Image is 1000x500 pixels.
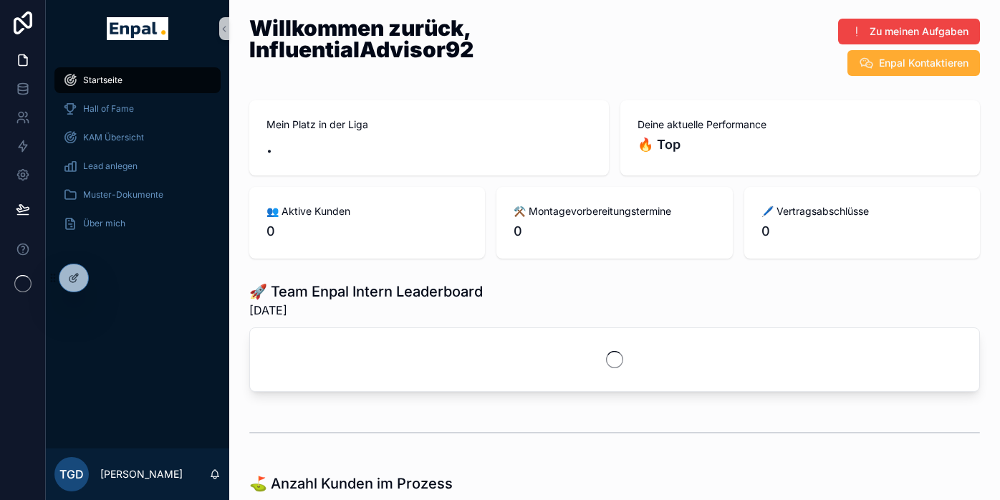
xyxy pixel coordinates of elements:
span: Über mich [83,218,125,229]
img: App logo [107,17,168,40]
span: Lead anlegen [83,160,138,172]
span: TgD [59,466,84,483]
span: Hall of Fame [83,103,134,115]
h1: Willkommen zurück, InfluentialAdvisor92 [249,17,692,60]
a: Startseite [54,67,221,93]
a: Lead anlegen [54,153,221,179]
span: [DATE] [249,302,483,319]
button: Enpal Kontaktieren [847,50,980,76]
span: 0 [514,221,715,241]
h1: ⛳ Anzahl Kunden im Prozess [249,473,453,494]
span: 0 [761,221,963,241]
a: KAM Übersicht [54,125,221,150]
strong: 🔥 Top [638,137,681,152]
span: Startseite [83,74,122,86]
p: [PERSON_NAME] [100,467,183,481]
h1: 🚀 Team Enpal Intern Leaderboard [249,282,483,302]
span: Muster-Dokumente [83,189,163,201]
span: Deine aktuelle Performance [638,117,963,132]
a: Über mich [54,211,221,236]
span: 🖊️ Vertragsabschlüsse [761,204,963,218]
span: ⚒️ Montagevorbereitungstermine [514,204,715,218]
span: Enpal Kontaktieren [879,56,968,70]
span: KAM Übersicht [83,132,144,143]
div: scrollable content [46,57,229,255]
span: Mein Platz in der Liga [266,117,592,132]
span: Zu meinen Aufgaben [870,24,968,39]
a: Muster-Dokumente [54,182,221,208]
h2: . [266,135,592,158]
span: 0 [266,221,468,241]
a: Hall of Fame [54,96,221,122]
button: Zu meinen Aufgaben [838,19,980,44]
span: 👥 Aktive Kunden [266,204,468,218]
